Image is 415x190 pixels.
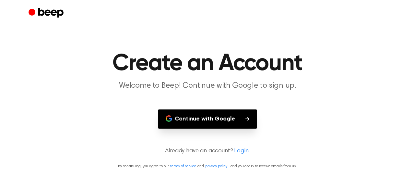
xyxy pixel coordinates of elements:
[170,164,196,168] a: terms of service
[234,147,248,156] a: Login
[205,164,227,168] a: privacy policy
[29,7,65,19] a: Beep
[8,163,407,169] p: By continuing, you agree to our and , and you opt in to receive emails from us.
[8,147,407,156] p: Already have an account?
[41,52,373,75] h1: Create an Account
[83,81,332,91] p: Welcome to Beep! Continue with Google to sign up.
[158,109,257,129] button: Continue with Google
